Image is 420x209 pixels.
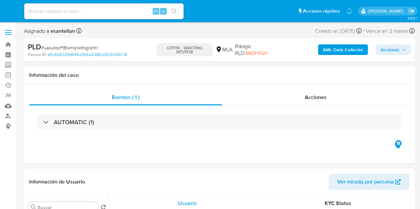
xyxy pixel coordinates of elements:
p: valeria.duch@mercadolibre.com [368,8,406,14]
div: Creado el: [DATE] [315,26,362,35]
span: s [162,8,164,14]
button: search-icon [167,7,181,16]
b: AML Data Collector [323,44,363,55]
span: - [363,26,365,35]
button: AML Data Collector [318,44,368,55]
a: e6c5b5031b8145d3b5a5486c05369461 [47,52,127,58]
span: Usuario [178,199,197,207]
div: MLA [215,46,232,53]
button: Acciones [376,44,411,55]
a: Salir [408,8,415,15]
span: Alt [153,8,159,14]
div: AUTOMATIC (1) [37,115,401,130]
span: Ver mirada por persona [337,174,394,190]
input: Buscar usuario o caso... [24,7,184,16]
b: PLD [28,41,41,52]
span: Riesgo PLD: [235,43,282,57]
a: Notificaciones [347,8,352,14]
span: Asignado a [24,27,75,35]
span: KYC Status [325,199,351,207]
span: Vence en 2 meses [366,27,408,35]
span: Eventos ( 1 ) [112,93,139,101]
span: # uaxutqxFtB4mlyt4tNgozlKr [41,44,98,51]
b: vsantellan [49,27,75,35]
h1: Información del caso [29,72,409,78]
p: OPEN - WAITING REVIEW [156,43,213,56]
h1: Información de Usuario [29,179,85,185]
span: MIDHIGH [246,49,267,57]
b: Person ID [28,52,46,58]
span: Acciones [305,93,327,101]
button: Ver mirada por persona [329,174,409,190]
span: Acciones [380,44,399,55]
h3: AUTOMATIC (1) [54,119,94,126]
span: Accesos rápidos [303,8,340,15]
